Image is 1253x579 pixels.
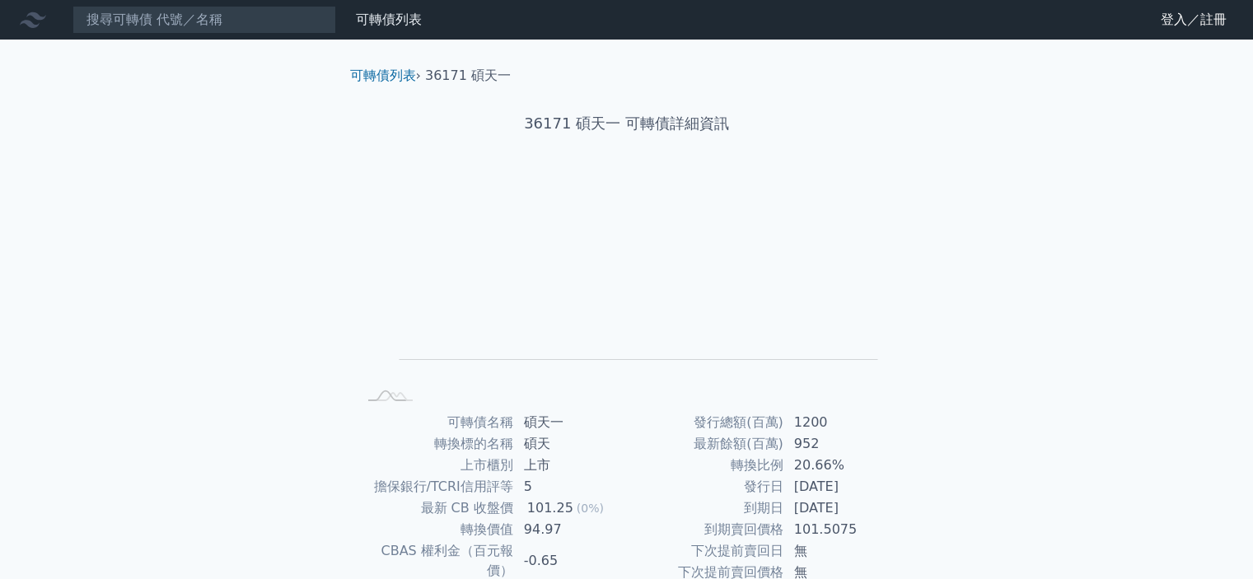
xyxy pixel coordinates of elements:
td: [DATE] [784,497,897,519]
li: › [350,66,421,86]
td: 上市 [514,455,627,476]
a: 可轉債列表 [356,12,422,27]
td: 上市櫃別 [357,455,514,476]
td: 無 [784,540,897,562]
td: 最新餘額(百萬) [627,433,784,455]
td: 轉換比例 [627,455,784,476]
td: 發行總額(百萬) [627,412,784,433]
td: 5 [514,476,627,497]
td: 碩天一 [514,412,627,433]
li: 36171 碩天一 [425,66,511,86]
td: 952 [784,433,897,455]
span: (0%) [577,502,604,515]
div: 101.25 [524,498,577,518]
td: 1200 [784,412,897,433]
td: 到期日 [627,497,784,519]
td: 94.97 [514,519,627,540]
td: 最新 CB 收盤價 [357,497,514,519]
td: 擔保銀行/TCRI信用評等 [357,476,514,497]
td: 101.5075 [784,519,897,540]
td: 20.66% [784,455,897,476]
input: 搜尋可轉債 代號／名稱 [72,6,336,34]
td: 碩天 [514,433,627,455]
td: 發行日 [627,476,784,497]
td: 可轉債名稱 [357,412,514,433]
h1: 36171 碩天一 可轉債詳細資訊 [337,112,917,135]
a: 可轉債列表 [350,68,416,83]
td: 轉換價值 [357,519,514,540]
td: 轉換標的名稱 [357,433,514,455]
g: Chart [384,187,878,384]
td: 到期賣回價格 [627,519,784,540]
a: 登入／註冊 [1148,7,1240,33]
td: [DATE] [784,476,897,497]
td: 下次提前賣回日 [627,540,784,562]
